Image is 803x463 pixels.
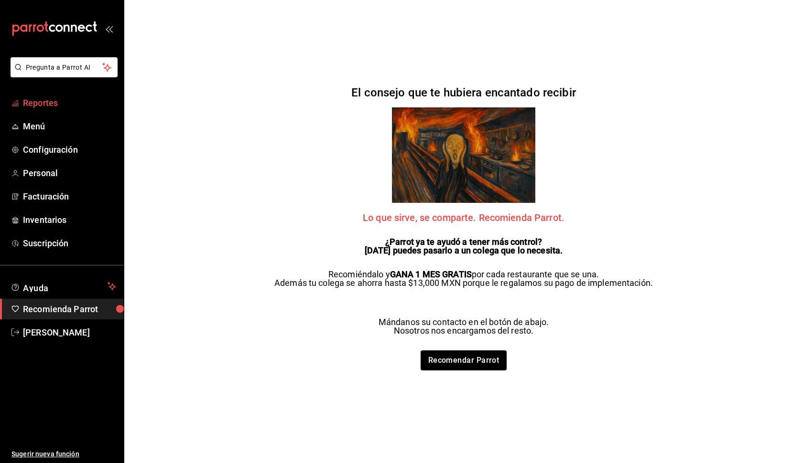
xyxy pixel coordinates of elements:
[351,87,576,98] h2: El consejo que te hubiera encantado recibir
[105,25,113,32] button: open_drawer_menu
[363,213,564,222] span: Lo que sirve, se comparte. Recomienda Parrot.
[385,237,542,247] strong: ¿Parrot ya te ayudó a tener más control?
[23,120,116,133] span: Menú
[23,213,116,226] span: Inventarios
[23,237,116,250] span: Suscripción
[23,143,116,156] span: Configuración
[379,318,549,335] p: Mándanos su contacto en el botón de abajo. Nosotros nos encargamos del resto.
[23,281,104,292] span: Ayuda
[274,270,653,287] p: Recomiéndalo y por cada restaurante que se una. Además tu colega se ahorra hasta $13,000 MXN porq...
[7,69,118,79] a: Pregunta a Parrot AI
[392,107,535,203] img: referrals Parrot
[26,63,103,73] span: Pregunta a Parrot AI
[11,57,118,77] button: Pregunta a Parrot AI
[421,350,507,370] a: Recomendar Parrot
[23,190,116,203] span: Facturación
[23,326,116,339] span: [PERSON_NAME]
[365,245,563,255] strong: [DATE] puedes pasarlo a un colega que lo necesita.
[23,167,116,179] span: Personal
[23,96,116,109] span: Reportes
[11,449,116,459] span: Sugerir nueva función
[23,303,116,316] span: Recomienda Parrot
[390,269,472,279] strong: GANA 1 MES GRATIS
